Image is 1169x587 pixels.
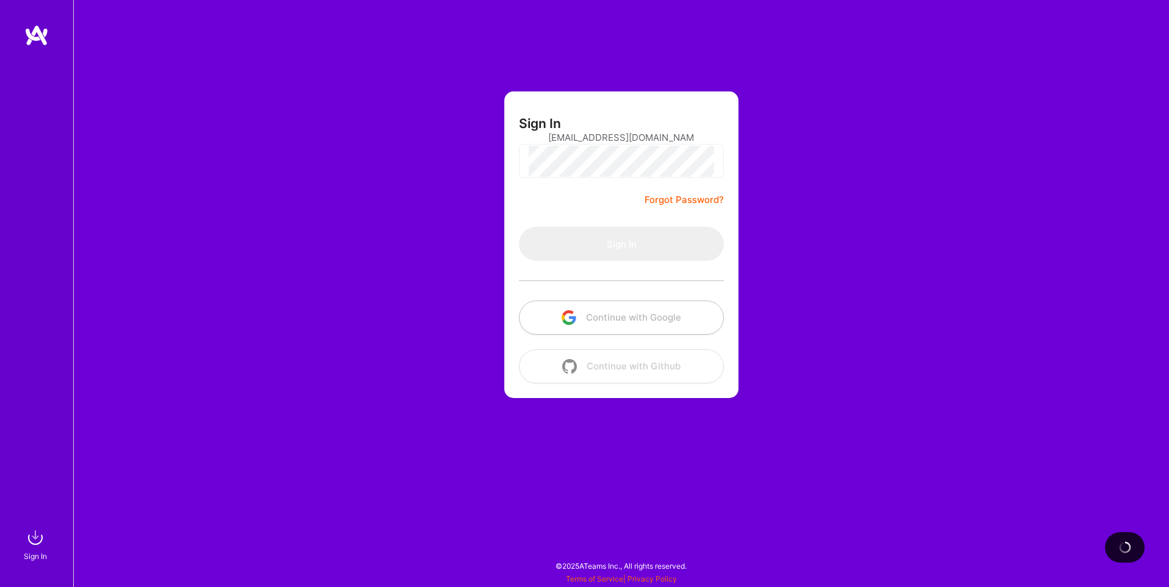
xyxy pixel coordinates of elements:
[519,227,724,261] button: Sign In
[566,574,677,583] span: |
[562,310,576,325] img: icon
[566,574,623,583] a: Terms of Service
[1119,541,1131,553] img: loading
[548,122,695,153] input: Email...
[627,574,677,583] a: Privacy Policy
[73,550,1169,581] div: © 2025 ATeams Inc., All rights reserved.
[24,24,49,46] img: logo
[26,525,48,563] a: sign inSign In
[645,193,724,207] a: Forgot Password?
[23,525,48,550] img: sign in
[519,301,724,335] button: Continue with Google
[519,349,724,383] button: Continue with Github
[562,359,577,374] img: icon
[24,550,47,563] div: Sign In
[519,116,561,131] h3: Sign In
